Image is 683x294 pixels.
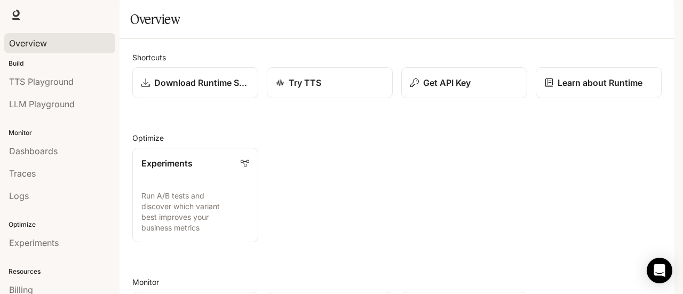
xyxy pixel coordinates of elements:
[423,76,471,89] p: Get API Key
[401,67,527,98] button: Get API Key
[267,67,393,98] a: Try TTS
[132,52,662,63] h2: Shortcuts
[289,76,321,89] p: Try TTS
[558,76,642,89] p: Learn about Runtime
[647,258,672,283] div: Open Intercom Messenger
[132,148,258,242] a: ExperimentsRun A/B tests and discover which variant best improves your business metrics
[141,190,249,233] p: Run A/B tests and discover which variant best improves your business metrics
[130,9,180,30] h1: Overview
[141,157,193,170] p: Experiments
[132,132,662,144] h2: Optimize
[132,67,258,98] a: Download Runtime SDK
[132,276,662,288] h2: Monitor
[536,67,662,98] a: Learn about Runtime
[154,76,249,89] p: Download Runtime SDK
